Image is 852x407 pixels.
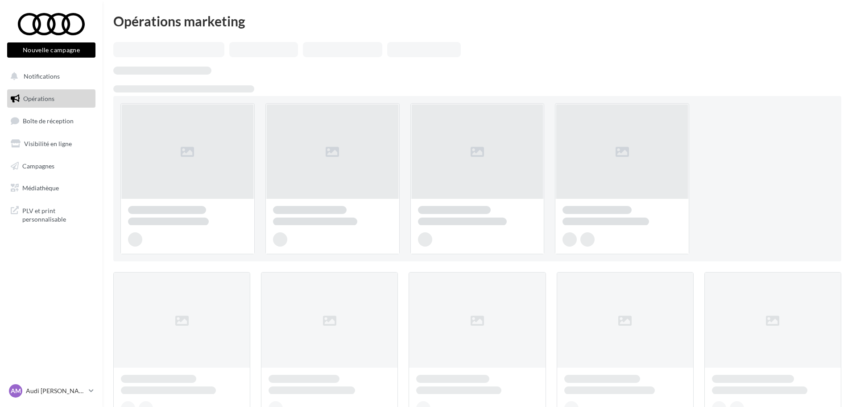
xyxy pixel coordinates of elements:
span: Notifications [24,72,60,80]
span: Visibilité en ligne [24,140,72,147]
a: Boîte de réception [5,111,97,130]
a: Visibilité en ligne [5,134,97,153]
span: AM [11,386,21,395]
span: Boîte de réception [23,117,74,125]
span: Médiathèque [22,184,59,192]
button: Notifications [5,67,94,86]
a: Médiathèque [5,179,97,197]
button: Nouvelle campagne [7,42,95,58]
a: PLV et print personnalisable [5,201,97,227]
a: AM Audi [PERSON_NAME] [7,382,95,399]
p: Audi [PERSON_NAME] [26,386,85,395]
span: Campagnes [22,162,54,169]
a: Opérations [5,89,97,108]
div: Opérations marketing [113,14,841,28]
span: Opérations [23,95,54,102]
span: PLV et print personnalisable [22,205,92,224]
a: Campagnes [5,157,97,176]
